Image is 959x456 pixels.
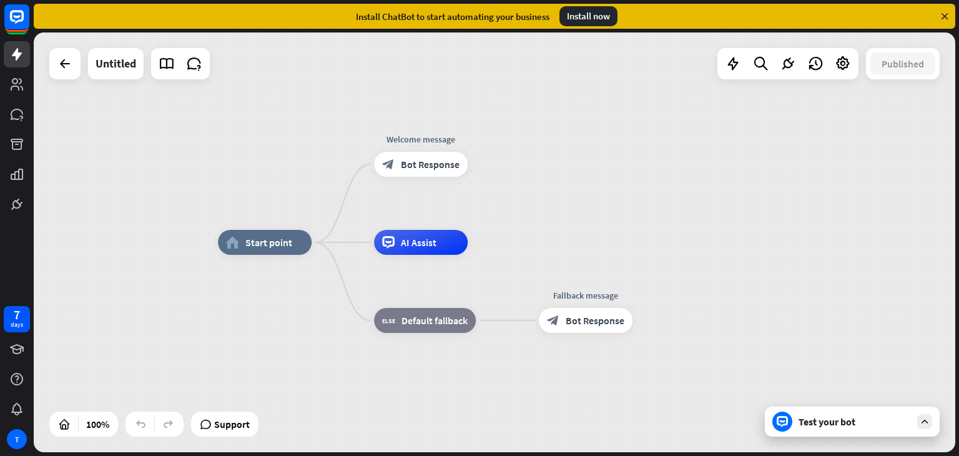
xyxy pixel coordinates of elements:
button: Published [870,52,935,75]
i: home_2 [226,236,239,249]
span: Bot Response [566,314,624,327]
i: block_bot_response [547,314,559,327]
div: 100% [82,414,113,434]
div: T [7,429,27,449]
div: 7 [14,309,20,320]
button: Open LiveChat chat widget [10,5,47,42]
span: Default fallback [401,314,468,327]
span: Start point [245,236,292,249]
div: Test your bot [799,415,911,428]
div: Fallback message [529,289,642,302]
div: Welcome message [365,133,477,146]
span: Bot Response [401,158,460,171]
i: block_fallback [382,314,395,327]
div: Untitled [96,48,136,79]
span: Support [214,414,250,434]
div: Install ChatBot to start automating your business [356,11,549,22]
span: AI Assist [401,236,436,249]
i: block_bot_response [382,158,395,171]
a: 7 days [4,306,30,332]
div: Install now [559,6,617,26]
div: days [11,320,23,329]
